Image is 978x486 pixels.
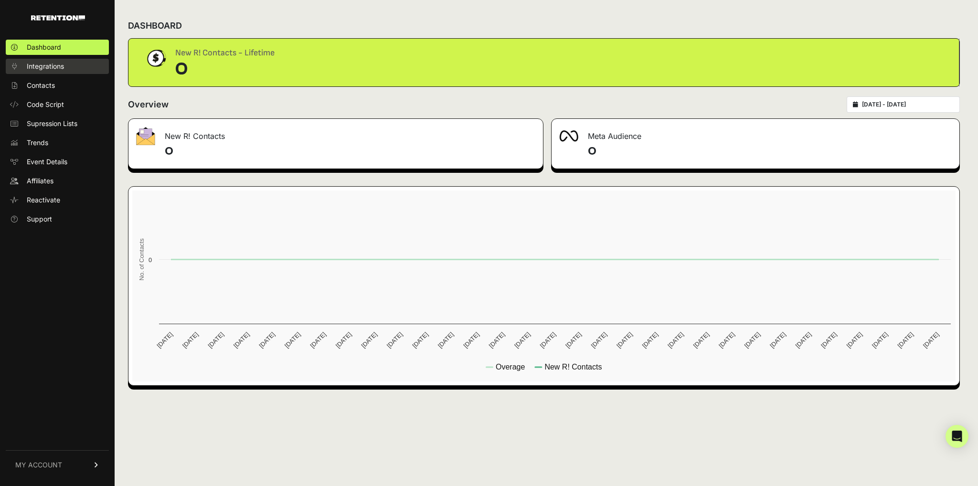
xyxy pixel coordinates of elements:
text: [DATE] [590,331,608,349]
a: Code Script [6,97,109,112]
text: [DATE] [360,331,378,349]
text: 0 [149,256,152,264]
img: fa-envelope-19ae18322b30453b285274b1b8af3d052b27d846a4fbe8435d1a52b978f639a2.png [136,127,155,145]
img: Retention.com [31,15,85,21]
text: [DATE] [385,331,404,349]
text: [DATE] [666,331,685,349]
text: [DATE] [334,331,353,349]
text: [DATE] [232,331,251,349]
a: Dashboard [6,40,109,55]
a: Reactivate [6,192,109,208]
text: [DATE] [794,331,813,349]
text: [DATE] [615,331,634,349]
text: [DATE] [564,331,583,349]
span: Code Script [27,100,64,109]
h2: Overview [128,98,169,111]
span: Event Details [27,157,67,167]
text: [DATE] [768,331,787,349]
text: [DATE] [743,331,762,349]
span: Dashboard [27,42,61,52]
text: [DATE] [308,331,327,349]
a: MY ACCOUNT [6,450,109,479]
text: [DATE] [462,331,480,349]
text: No. of Contacts [138,238,145,280]
text: [DATE] [871,331,889,349]
span: Reactivate [27,195,60,205]
span: Trends [27,138,48,148]
text: [DATE] [922,331,940,349]
text: [DATE] [411,331,429,349]
h4: 0 [165,144,535,159]
span: Support [27,214,52,224]
span: MY ACCOUNT [15,460,62,470]
a: Contacts [6,78,109,93]
div: New R! Contacts [128,119,543,148]
text: [DATE] [258,331,276,349]
div: Meta Audience [552,119,959,148]
text: [DATE] [513,331,532,349]
a: Supression Lists [6,116,109,131]
text: Overage [496,363,525,371]
img: dollar-coin-05c43ed7efb7bc0c12610022525b4bbbb207c7efeef5aecc26f025e68dcafac9.png [144,46,168,70]
text: [DATE] [641,331,659,349]
text: [DATE] [896,331,915,349]
div: New R! Contacts - Lifetime [175,46,275,60]
a: Support [6,211,109,227]
a: Trends [6,135,109,150]
span: Supression Lists [27,119,77,128]
img: fa-meta-2f981b61bb99beabf952f7030308934f19ce035c18b003e963880cc3fabeebb7.png [559,130,578,142]
text: [DATE] [717,331,736,349]
text: [DATE] [156,331,174,349]
span: Affiliates [27,176,53,186]
span: Contacts [27,81,55,90]
text: [DATE] [488,331,506,349]
div: 0 [175,60,275,79]
text: New R! Contacts [544,363,602,371]
text: [DATE] [845,331,864,349]
div: Open Intercom Messenger [946,425,968,448]
a: Affiliates [6,173,109,189]
h4: 0 [588,144,952,159]
text: [DATE] [207,331,225,349]
text: [DATE] [819,331,838,349]
text: [DATE] [283,331,302,349]
text: [DATE] [539,331,557,349]
text: [DATE] [436,331,455,349]
text: [DATE] [692,331,711,349]
h2: DASHBOARD [128,19,182,32]
a: Integrations [6,59,109,74]
span: Integrations [27,62,64,71]
a: Event Details [6,154,109,169]
text: [DATE] [181,331,200,349]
